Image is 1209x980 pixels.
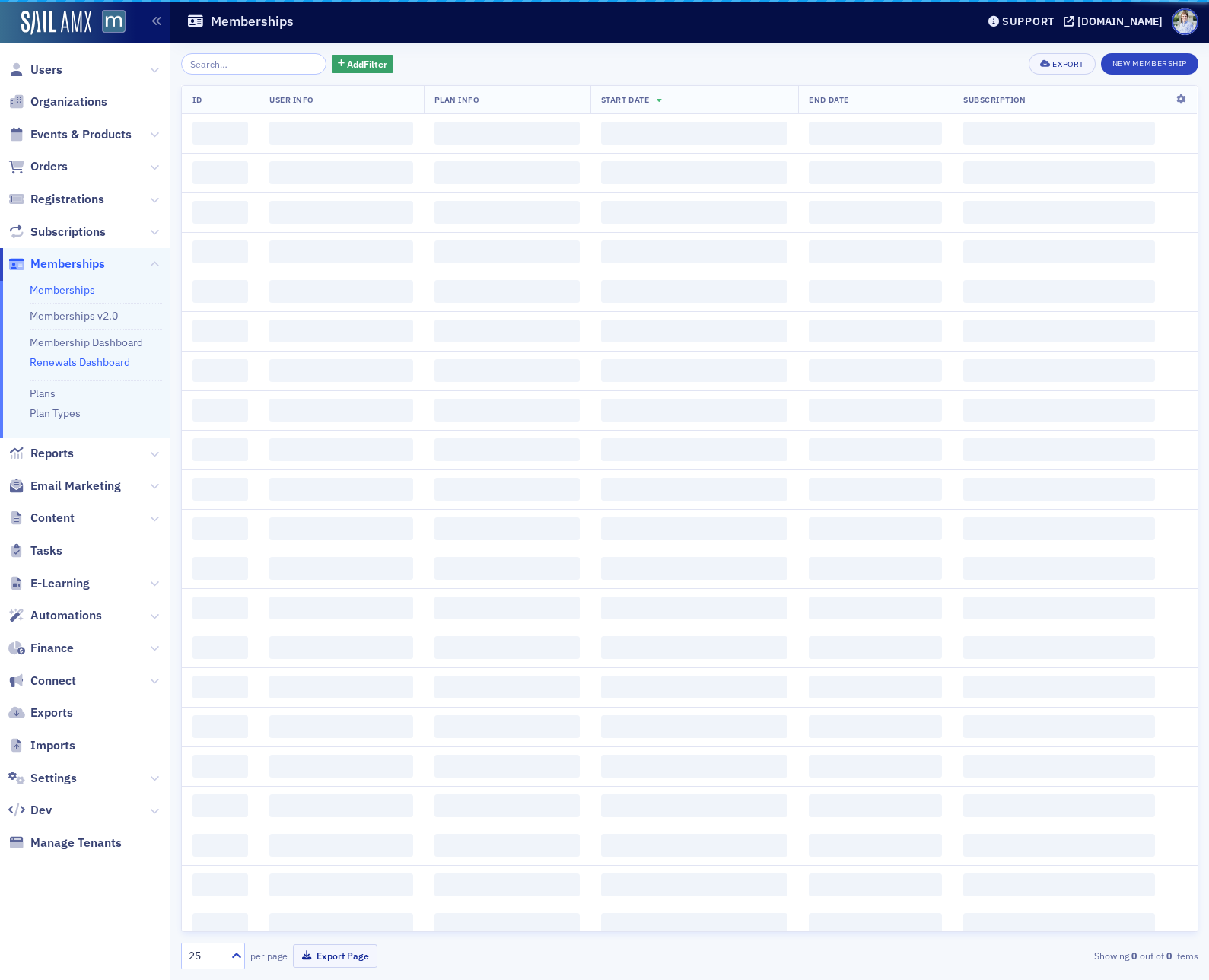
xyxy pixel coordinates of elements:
[192,240,248,263] span: ‌
[963,597,1155,619] span: ‌
[434,399,580,422] span: ‌
[434,94,479,105] span: Plan Info
[963,873,1155,896] span: ‌
[1101,53,1198,75] button: New Membership
[809,873,942,896] span: ‌
[963,399,1155,422] span: ‌
[809,715,942,738] span: ‌
[1172,8,1198,35] span: Profile
[963,676,1155,698] span: ‌
[192,794,248,817] span: ‌
[30,770,77,787] span: Settings
[30,158,68,175] span: Orders
[30,705,73,721] span: Exports
[8,607,102,624] a: Automations
[601,478,788,501] span: ‌
[1029,53,1095,75] button: Export
[192,834,248,857] span: ‌
[211,12,294,30] h1: Memberships
[30,283,95,297] a: Memberships
[434,913,580,936] span: ‌
[809,94,848,105] span: End Date
[434,755,580,778] span: ‌
[192,517,248,540] span: ‌
[601,280,788,303] span: ‌
[30,478,121,495] span: Email Marketing
[8,478,121,495] a: Email Marketing
[192,94,202,105] span: ID
[434,557,580,580] span: ‌
[8,94,107,110] a: Organizations
[601,161,788,184] span: ‌
[102,10,126,33] img: SailAMX
[1052,60,1083,68] div: Export
[963,161,1155,184] span: ‌
[8,191,104,208] a: Registrations
[8,673,76,689] a: Connect
[434,597,580,619] span: ‌
[809,755,942,778] span: ‌
[963,280,1155,303] span: ‌
[269,161,413,184] span: ‌
[30,94,107,110] span: Organizations
[963,94,1026,105] span: Subscription
[809,359,942,382] span: ‌
[963,478,1155,501] span: ‌
[192,320,248,342] span: ‌
[8,542,62,559] a: Tasks
[30,336,143,349] a: Membership Dashboard
[809,517,942,540] span: ‌
[434,676,580,698] span: ‌
[434,359,580,382] span: ‌
[30,673,76,689] span: Connect
[601,359,788,382] span: ‌
[269,873,413,896] span: ‌
[963,122,1155,145] span: ‌
[434,320,580,342] span: ‌
[963,438,1155,461] span: ‌
[192,359,248,382] span: ‌
[434,715,580,738] span: ‌
[809,320,942,342] span: ‌
[434,873,580,896] span: ‌
[269,478,413,501] span: ‌
[8,158,68,175] a: Orders
[269,913,413,936] span: ‌
[269,597,413,619] span: ‌
[30,406,81,420] a: Plan Types
[30,542,62,559] span: Tasks
[269,94,313,105] span: User Info
[1129,949,1140,963] strong: 0
[963,240,1155,263] span: ‌
[1101,56,1198,69] a: New Membership
[269,636,413,659] span: ‌
[269,715,413,738] span: ‌
[30,575,90,592] span: E-Learning
[332,55,394,74] button: AddFilter
[963,834,1155,857] span: ‌
[434,240,580,263] span: ‌
[8,224,106,240] a: Subscriptions
[1077,14,1163,28] div: [DOMAIN_NAME]
[963,517,1155,540] span: ‌
[601,94,649,105] span: Start Date
[809,597,942,619] span: ‌
[192,438,248,461] span: ‌
[269,122,413,145] span: ‌
[963,755,1155,778] span: ‌
[269,240,413,263] span: ‌
[1064,16,1168,27] button: [DOMAIN_NAME]
[30,355,130,369] a: Renewals Dashboard
[192,280,248,303] span: ‌
[601,794,788,817] span: ‌
[30,191,104,208] span: Registrations
[434,517,580,540] span: ‌
[192,478,248,501] span: ‌
[809,438,942,461] span: ‌
[8,445,74,462] a: Reports
[30,309,118,323] a: Memberships v2.0
[601,873,788,896] span: ‌
[601,201,788,224] span: ‌
[8,705,73,721] a: Exports
[809,636,942,659] span: ‌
